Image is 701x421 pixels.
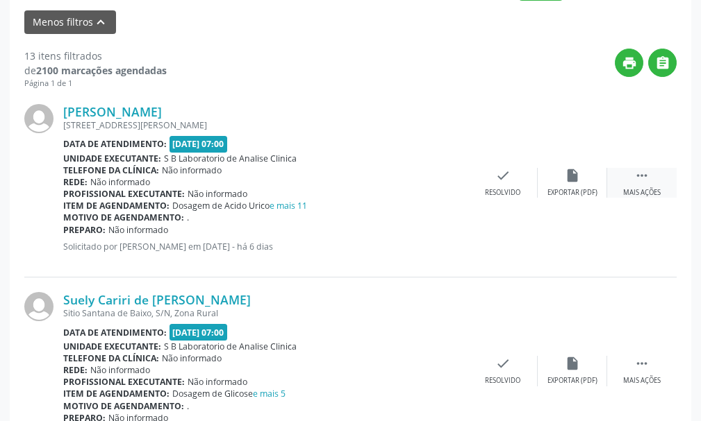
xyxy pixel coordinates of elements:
[63,307,468,319] div: Sitio Santana de Baixo, S/N, Zona Rural
[634,168,650,183] i: 
[63,364,88,376] b: Rede:
[162,164,222,176] span: Não informado
[63,188,185,200] b: Profissional executante:
[187,400,189,412] span: .
[623,376,661,386] div: Mais ações
[63,388,170,399] b: Item de agendamento:
[108,224,168,236] span: Não informado
[172,388,286,399] span: Dosagem de Glicose
[63,341,161,352] b: Unidade executante:
[24,63,167,78] div: de
[63,153,161,164] b: Unidade executante:
[24,104,53,133] img: img
[622,55,637,71] i: print
[24,292,53,321] img: img
[63,400,184,412] b: Motivo de agendamento:
[648,49,677,77] button: 
[63,138,167,150] b: Data de atendimento:
[547,376,597,386] div: Exportar (PDF)
[565,168,580,183] i: insert_drive_file
[63,292,251,307] a: Suely Cariri de [PERSON_NAME]
[634,356,650,371] i: 
[63,104,162,119] a: [PERSON_NAME]
[24,10,116,35] button: Menos filtroskeyboard_arrow_up
[187,212,189,223] span: .
[63,376,185,388] b: Profissional executante:
[170,136,228,152] span: [DATE] 07:00
[547,188,597,198] div: Exportar (PDF)
[63,352,159,364] b: Telefone da clínica:
[90,364,150,376] span: Não informado
[188,376,247,388] span: Não informado
[253,388,286,399] a: e mais 5
[164,341,297,352] span: S B Laboratorio de Analise Clinica
[164,153,297,164] span: S B Laboratorio de Analise Clinica
[63,327,167,338] b: Data de atendimento:
[170,324,228,340] span: [DATE] 07:00
[36,64,167,77] strong: 2100 marcações agendadas
[495,168,511,183] i: check
[485,188,520,198] div: Resolvido
[24,49,167,63] div: 13 itens filtrados
[63,241,468,252] p: Solicitado por [PERSON_NAME] em [DATE] - há 6 dias
[63,200,170,212] b: Item de agendamento:
[162,352,222,364] span: Não informado
[565,356,580,371] i: insert_drive_file
[188,188,247,200] span: Não informado
[655,55,670,71] i: 
[24,78,167,89] div: Página 1 de 1
[90,176,150,188] span: Não informado
[63,224,106,236] b: Preparo:
[485,376,520,386] div: Resolvido
[63,212,184,223] b: Motivo de agendamento:
[270,200,307,212] a: e mais 11
[63,119,468,131] div: [STREET_ADDRESS][PERSON_NAME]
[495,356,511,371] i: check
[623,188,661,198] div: Mais ações
[63,176,88,188] b: Rede:
[615,49,643,77] button: print
[93,15,108,30] i: keyboard_arrow_up
[172,200,307,212] span: Dosagem de Acido Urico
[63,164,159,176] b: Telefone da clínica:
